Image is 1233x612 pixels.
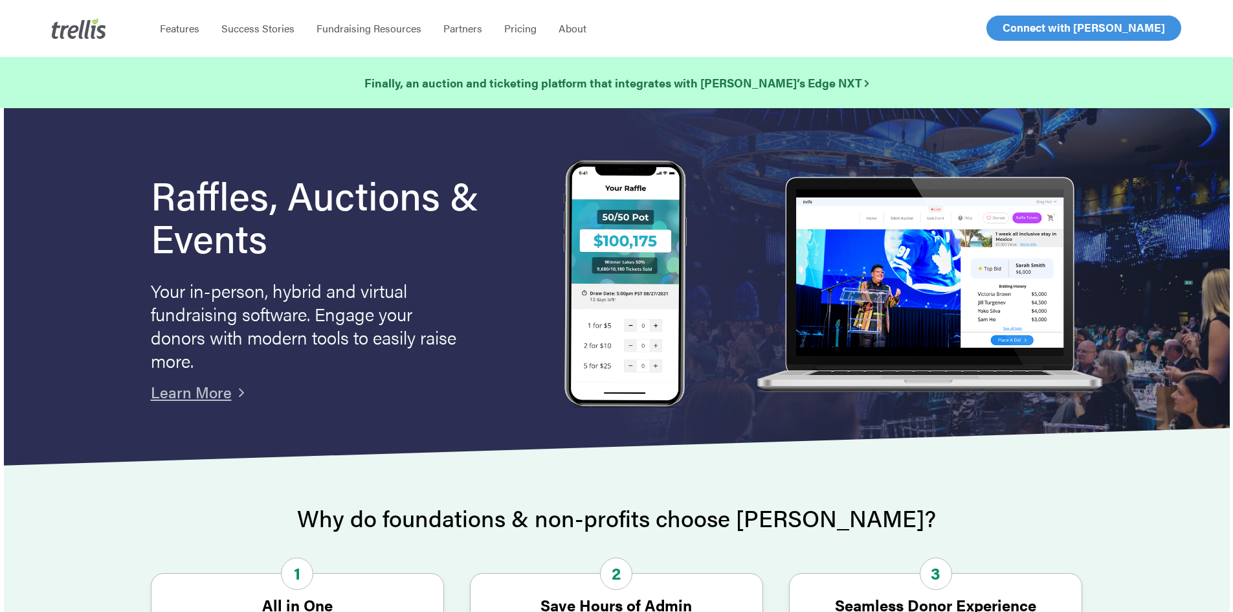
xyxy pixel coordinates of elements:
[305,22,432,35] a: Fundraising Resources
[364,74,869,91] strong: Finally, an auction and ticketing platform that integrates with [PERSON_NAME]’s Edge NXT
[564,160,687,411] img: Trellis Raffles, Auctions and Event Fundraising
[364,74,869,92] a: Finally, an auction and ticketing platform that integrates with [PERSON_NAME]’s Edge NXT
[210,22,305,35] a: Success Stories
[151,173,515,258] h1: Raffles, Auctions & Events
[281,558,313,590] span: 1
[52,18,106,39] img: Trellis
[600,558,632,590] span: 2
[443,21,482,36] span: Partners
[151,278,461,372] p: Your in-person, hybrid and virtual fundraising software. Engage your donors with modern tools to ...
[432,22,493,35] a: Partners
[151,505,1083,531] h2: Why do foundations & non-profits choose [PERSON_NAME]?
[221,21,294,36] span: Success Stories
[160,21,199,36] span: Features
[548,22,597,35] a: About
[559,21,586,36] span: About
[504,21,537,36] span: Pricing
[750,177,1108,394] img: rafflelaptop_mac_optim.png
[151,381,232,403] a: Learn More
[920,558,952,590] span: 3
[986,16,1181,41] a: Connect with [PERSON_NAME]
[149,22,210,35] a: Features
[493,22,548,35] a: Pricing
[317,21,421,36] span: Fundraising Resources
[1003,19,1165,35] span: Connect with [PERSON_NAME]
